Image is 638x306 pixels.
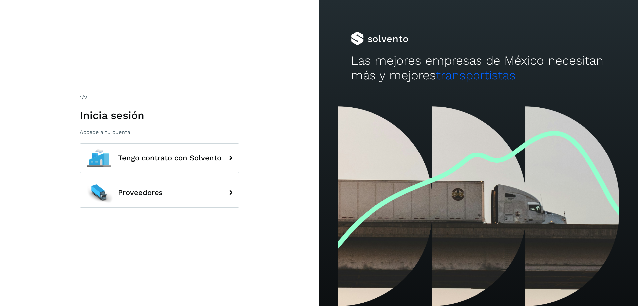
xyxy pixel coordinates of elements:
[118,154,221,162] span: Tengo contrato con Solvento
[80,178,239,208] button: Proveedores
[80,94,82,101] span: 1
[436,68,516,82] span: transportistas
[118,189,163,197] span: Proveedores
[80,94,239,102] div: /2
[80,129,239,135] p: Accede a tu cuenta
[351,53,606,83] h2: Las mejores empresas de México necesitan más y mejores
[80,143,239,173] button: Tengo contrato con Solvento
[80,109,239,122] h1: Inicia sesión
